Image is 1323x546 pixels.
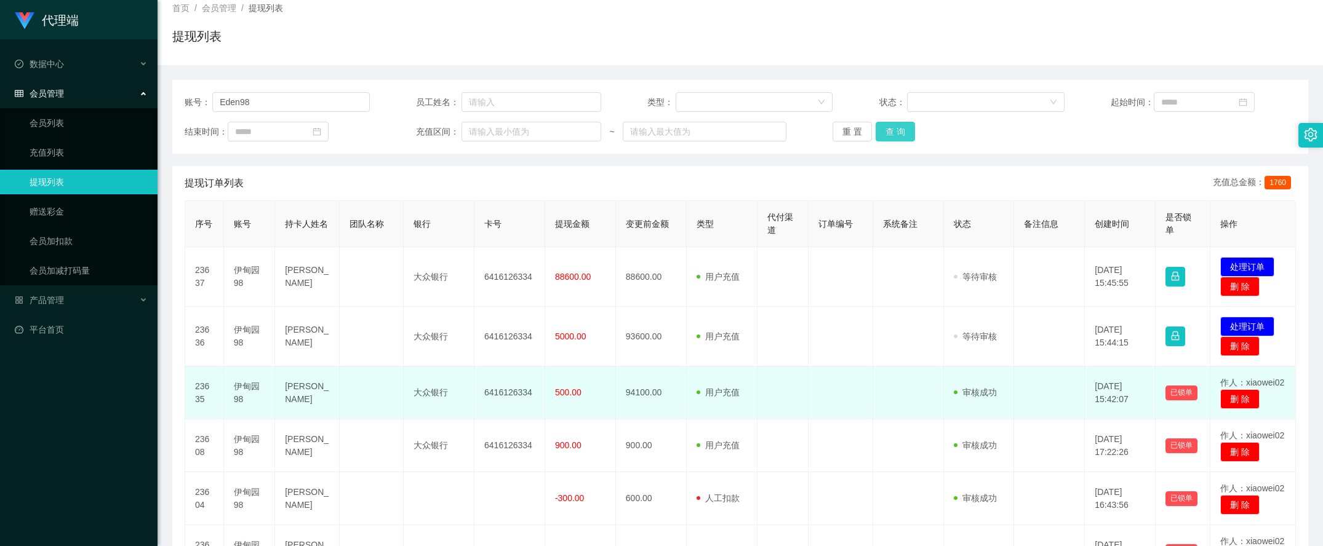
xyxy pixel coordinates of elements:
[1220,483,1284,493] span: 作人：xiaowei02
[555,440,582,450] span: 900.00
[1220,317,1274,336] button: 处理订单
[275,419,339,472] td: [PERSON_NAME]
[623,122,786,141] input: 请输入最大值为
[1111,96,1154,109] span: 起始时间：
[705,272,740,282] font: 用户充值
[185,176,244,191] span: 提现订单列表
[224,419,276,472] td: 伊甸园98
[30,170,148,194] a: 提现列表
[462,92,602,112] input: 请输入
[1085,307,1156,366] td: [DATE] 15:44:15
[962,272,997,282] font: 等待审核
[954,219,971,229] span: 状态
[462,122,602,141] input: 请输入最小值为
[416,96,461,109] span: 员工姓名：
[275,307,339,366] td: [PERSON_NAME]
[350,219,384,229] span: 团队名称
[30,295,64,305] font: 产品管理
[1220,219,1237,229] span: 操作
[474,366,545,419] td: 6416126334
[833,122,872,141] button: 重 置
[194,3,197,13] span: /
[185,366,224,419] td: 23635
[484,219,502,229] span: 卡号
[1085,472,1156,525] td: [DATE] 16:43:56
[1095,219,1129,229] span: 创建时间
[185,247,224,307] td: 23637
[647,96,676,109] span: 类型：
[42,1,79,40] h1: 代理端
[616,247,687,307] td: 88600.00
[1239,98,1247,106] i: 图标： 日历
[313,127,321,136] i: 图标： 日历
[185,96,212,109] span: 账号：
[224,472,276,525] td: 伊甸园98
[241,3,244,13] span: /
[1165,212,1191,235] span: 是否锁单
[879,96,908,109] span: 状态：
[1165,267,1185,287] button: 图标： 锁
[185,125,228,138] span: 结束时间：
[705,331,740,341] font: 用户充值
[697,219,714,229] span: 类型
[1165,386,1197,400] button: 已锁单
[404,366,474,419] td: 大众银行
[1220,442,1260,462] button: 删 除
[30,199,148,224] a: 赠送彩金
[30,229,148,253] a: 会员加扣款
[195,219,212,229] span: 序号
[962,440,997,450] font: 审核成功
[883,219,917,229] span: 系统备注
[601,125,623,138] span: ~
[404,419,474,472] td: 大众银行
[249,3,283,13] span: 提现列表
[1085,247,1156,307] td: [DATE] 15:45:55
[404,247,474,307] td: 大众银行
[474,307,545,366] td: 6416126334
[224,366,276,419] td: 伊甸园98
[1220,389,1260,409] button: 删 除
[404,307,474,366] td: 大众银行
[30,258,148,283] a: 会员加减打码量
[962,387,997,397] font: 审核成功
[767,212,793,235] span: 代付渠道
[185,419,224,472] td: 23608
[15,15,79,25] a: 代理端
[705,440,740,450] font: 用户充值
[555,219,590,229] span: 提现金额
[212,92,370,112] input: 请输入
[185,307,224,366] td: 23636
[1213,177,1265,187] font: 充值总金额：
[234,219,251,229] span: 账号
[1085,366,1156,419] td: [DATE] 15:42:07
[1220,430,1284,440] span: 作人：xiaowei02
[876,122,915,141] button: 查 询
[616,366,687,419] td: 94100.00
[1165,491,1197,506] button: 已锁单
[172,3,190,13] span: 首页
[1265,176,1291,189] span: 1760
[1220,336,1260,356] button: 删 除
[626,219,669,229] span: 变更前金额
[616,419,687,472] td: 900.00
[474,419,545,472] td: 6416126334
[1024,219,1058,229] span: 备注信息
[555,493,584,503] span: -300.00
[1220,536,1284,546] span: 作人：xiaowei02
[172,27,222,45] h1: 提现列表
[15,296,23,304] i: 图标： AppStore-O
[1050,98,1057,107] i: 图标： 向下
[15,317,148,342] a: 图标： 仪表板平台首页
[555,272,591,282] span: 88600.00
[224,247,276,307] td: 伊甸园98
[30,111,148,135] a: 会员列表
[416,125,461,138] span: 充值区间：
[30,59,64,69] font: 数据中心
[30,140,148,165] a: 充值列表
[185,472,224,525] td: 23604
[414,219,431,229] span: 银行
[555,387,582,397] span: 500.00
[15,12,34,30] img: logo.9652507e.png
[616,307,687,366] td: 93600.00
[1304,128,1317,141] i: 图标： 设置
